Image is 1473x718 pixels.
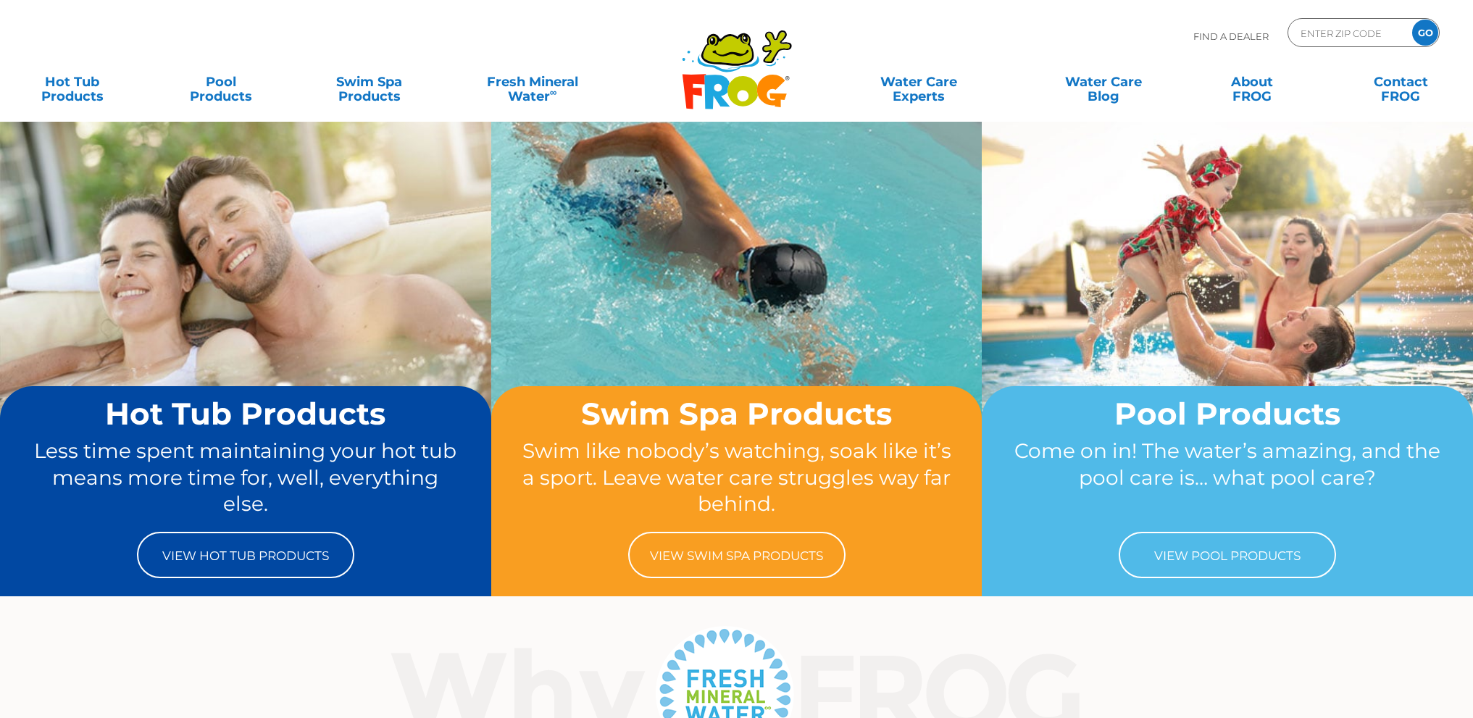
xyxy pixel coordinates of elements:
input: GO [1412,20,1438,46]
h2: Hot Tub Products [28,397,464,430]
p: Come on in! The water’s amazing, and the pool care is… what pool care? [1009,438,1445,517]
a: Hot TubProducts [14,67,130,96]
a: Swim SpaProducts [312,67,427,96]
img: home-banner-swim-spa-short [491,121,982,488]
p: Swim like nobody’s watching, soak like it’s a sport. Leave water care struggles way far behind. [519,438,955,517]
h2: Swim Spa Products [519,397,955,430]
img: home-banner-pool-short [982,121,1473,488]
input: Zip Code Form [1299,22,1397,43]
a: Fresh MineralWater∞ [460,67,604,96]
a: AboutFROG [1195,67,1310,96]
a: View Swim Spa Products [628,532,846,578]
a: View Hot Tub Products [137,532,354,578]
sup: ∞ [550,86,557,98]
a: PoolProducts [163,67,278,96]
a: View Pool Products [1119,532,1336,578]
p: Find A Dealer [1193,18,1269,54]
h2: Pool Products [1009,397,1445,430]
a: ContactFROG [1343,67,1458,96]
a: Water CareBlog [1046,67,1161,96]
a: Water CareExperts [825,67,1013,96]
p: Less time spent maintaining your hot tub means more time for, well, everything else. [28,438,464,517]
